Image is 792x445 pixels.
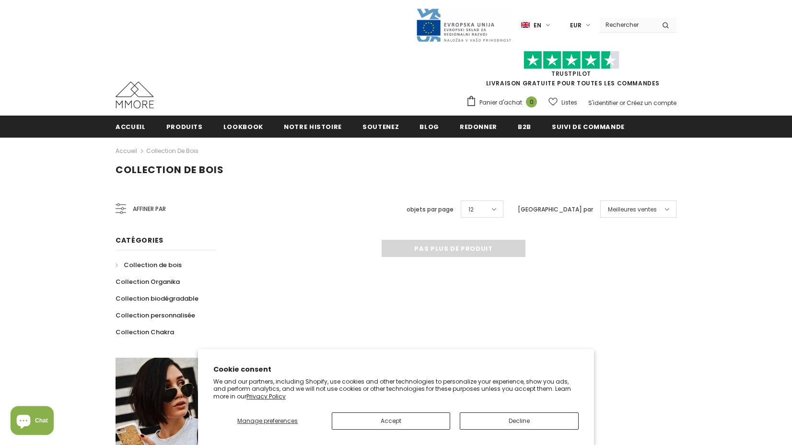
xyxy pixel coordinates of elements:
span: Notre histoire [284,122,342,131]
input: Search Site [600,18,655,32]
span: 12 [468,205,474,214]
a: Redonner [460,116,497,137]
span: 0 [526,96,537,107]
a: Suivi de commande [552,116,625,137]
img: i-lang-1.png [521,21,530,29]
span: LIVRAISON GRATUITE POUR TOUTES LES COMMANDES [466,55,676,87]
a: Listes [548,94,577,111]
span: Panier d'achat [479,98,522,107]
a: Blog [419,116,439,137]
span: Collection Chakra [116,328,174,337]
span: Produits [166,122,203,131]
a: Accueil [116,145,137,157]
a: TrustPilot [551,70,591,78]
span: or [619,99,625,107]
h2: Cookie consent [213,364,579,375]
span: Affiner par [133,204,166,214]
inbox-online-store-chat: Shopify online store chat [8,406,57,437]
img: Cas MMORE [116,82,154,108]
p: We and our partners, including Shopify, use cookies and other technologies to personalize your ex... [213,378,579,400]
span: Listes [561,98,577,107]
span: Collection biodégradable [116,294,198,303]
span: Collection Organika [116,277,180,286]
span: B2B [518,122,531,131]
a: Produits [166,116,203,137]
label: objets par page [407,205,454,214]
a: B2B [518,116,531,137]
a: Javni Razpis [416,21,512,29]
a: Créez un compte [627,99,676,107]
a: S'identifier [588,99,618,107]
span: Collection de bois [116,163,224,176]
span: Blog [419,122,439,131]
a: Lookbook [223,116,263,137]
a: Panier d'achat 0 [466,95,542,110]
a: Notre histoire [284,116,342,137]
span: EUR [570,21,582,30]
a: Collection biodégradable [116,290,198,307]
span: Catégories [116,235,163,245]
a: Collection Organika [116,273,180,290]
img: Javni Razpis [416,8,512,43]
span: Meilleures ventes [608,205,657,214]
button: Accept [332,412,451,430]
span: Collection personnalisée [116,311,195,320]
a: Collection Chakra [116,324,174,340]
a: soutenez [362,116,399,137]
a: Collection de bois [116,257,182,273]
a: Collection personnalisée [116,307,195,324]
label: [GEOGRAPHIC_DATA] par [518,205,593,214]
button: Decline [460,412,579,430]
span: Accueil [116,122,146,131]
a: Collection de bois [146,147,198,155]
span: Manage preferences [237,417,298,425]
span: en [534,21,541,30]
img: Faites confiance aux étoiles pilotes [524,51,619,70]
span: Redonner [460,122,497,131]
span: Collection de bois [124,260,182,269]
a: Accueil [116,116,146,137]
button: Manage preferences [213,412,322,430]
span: soutenez [362,122,399,131]
span: Suivi de commande [552,122,625,131]
a: Privacy Policy [246,392,286,400]
span: Lookbook [223,122,263,131]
